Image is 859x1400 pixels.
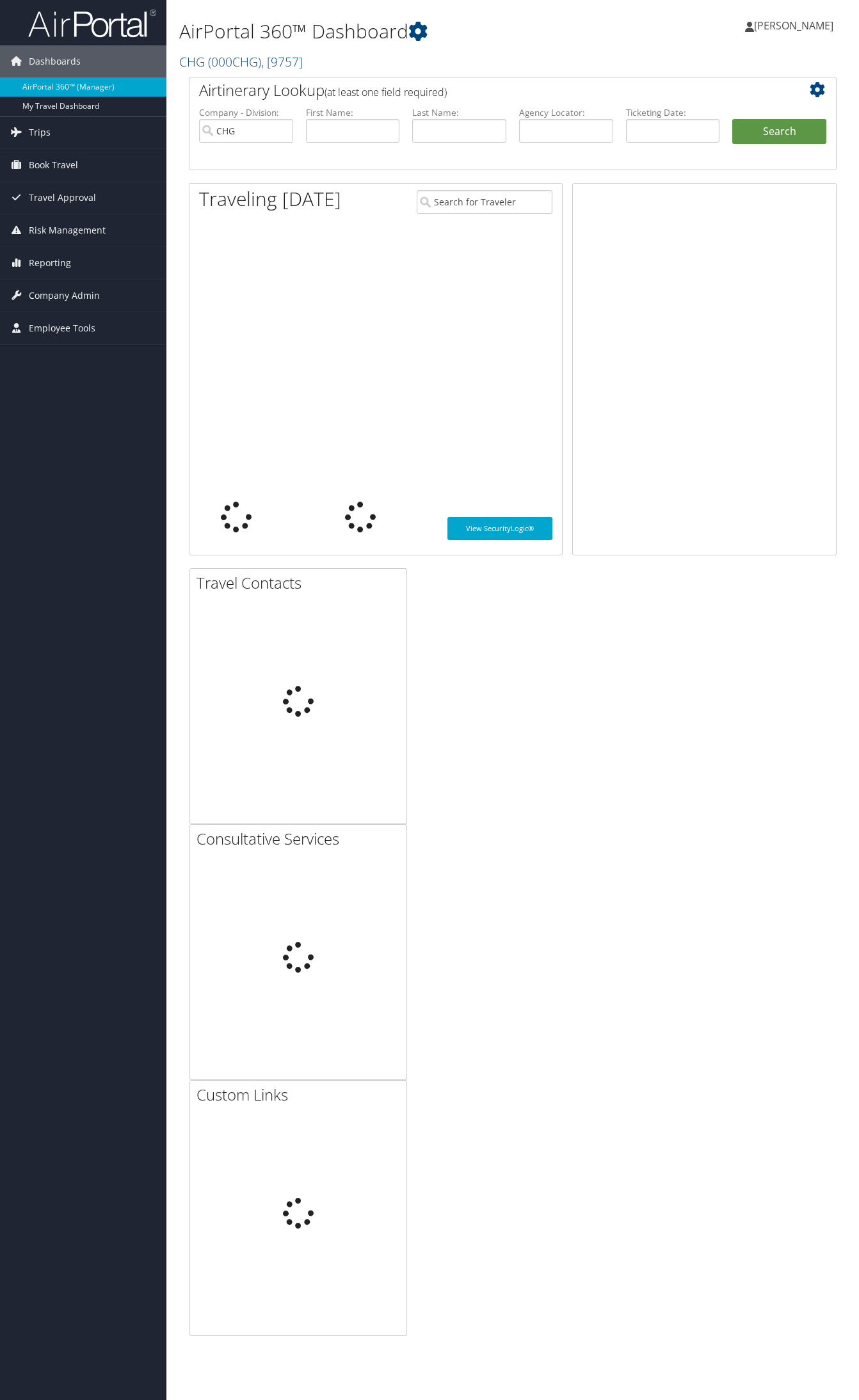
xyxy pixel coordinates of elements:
[179,53,303,70] a: CHG
[29,312,95,344] span: Employee Tools
[28,8,156,38] img: airportal-logo.png
[626,106,720,119] label: Ticketing Date:
[29,45,81,77] span: Dashboards
[197,572,406,594] h2: Travel Contacts
[179,18,624,45] h1: AirPortal 360™ Dashboard
[29,182,96,214] span: Travel Approval
[29,247,71,279] span: Reporting
[732,119,826,145] button: Search
[199,79,773,101] h2: Airtinerary Lookup
[29,280,100,312] span: Company Admin
[199,186,341,212] h1: Traveling [DATE]
[208,53,261,70] span: ( 000CHG )
[417,190,553,214] input: Search for Traveler
[199,106,293,119] label: Company - Division:
[29,214,106,246] span: Risk Management
[745,6,846,45] a: [PERSON_NAME]
[306,106,400,119] label: First Name:
[29,116,51,148] span: Trips
[261,53,303,70] span: , [ 9757 ]
[412,106,506,119] label: Last Name:
[325,85,447,99] span: (at least one field required)
[447,517,552,540] a: View SecurityLogic®
[754,19,833,33] span: [PERSON_NAME]
[519,106,613,119] label: Agency Locator:
[29,149,78,181] span: Book Travel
